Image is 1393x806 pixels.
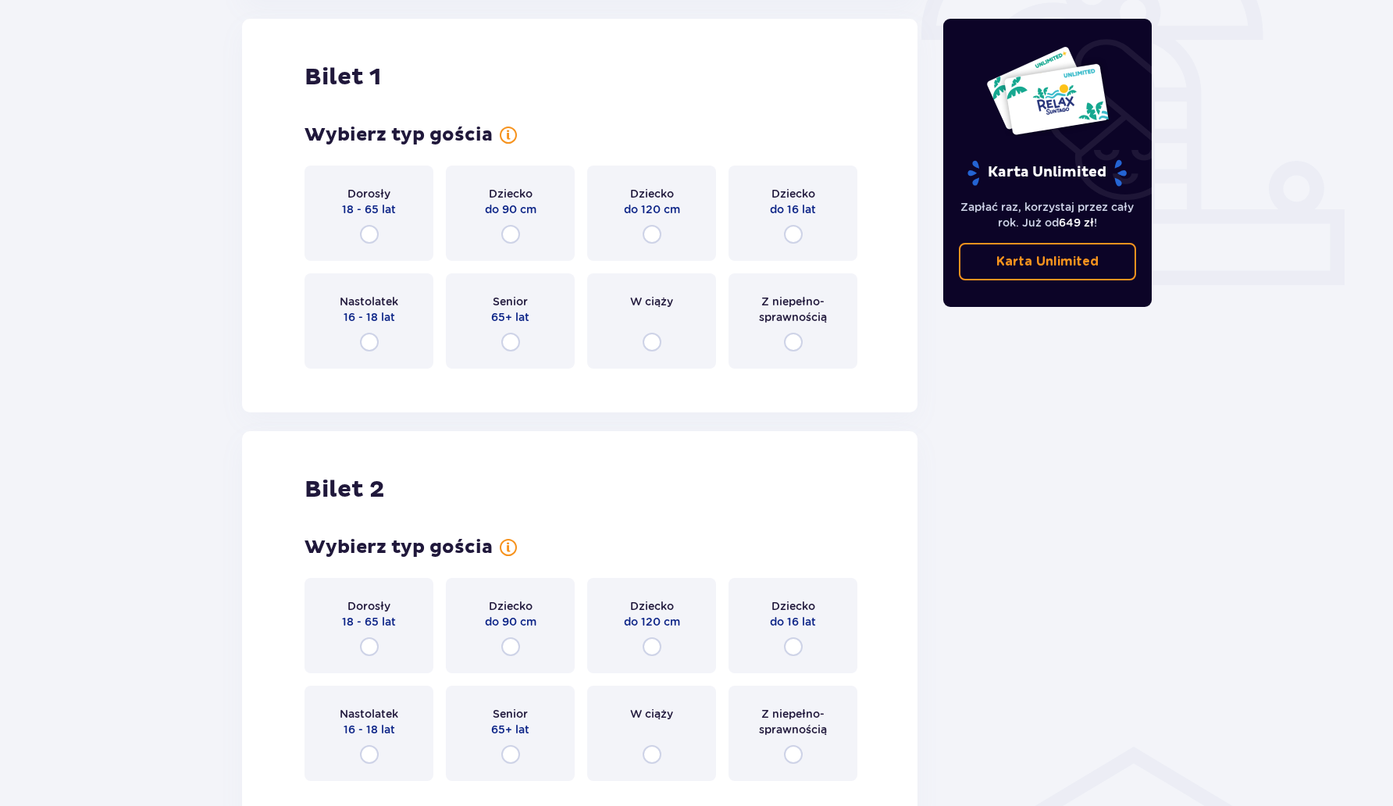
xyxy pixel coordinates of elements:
span: Dziecko [489,186,533,201]
span: 18 - 65 lat [342,614,396,629]
p: Zapłać raz, korzystaj przez cały rok. Już od ! [959,199,1137,230]
span: do 120 cm [624,614,680,629]
span: do 90 cm [485,201,536,217]
span: 65+ lat [491,722,529,737]
h3: Wybierz typ gościa [305,123,493,147]
p: Karta Unlimited [966,159,1128,187]
a: Karta Unlimited [959,243,1137,280]
span: W ciąży [630,706,673,722]
h3: Wybierz typ gościa [305,536,493,559]
span: Dziecko [771,598,815,614]
span: 65+ lat [491,309,529,325]
span: Z niepełno­sprawnością [743,294,843,325]
span: Dziecko [771,186,815,201]
span: Nastolatek [340,294,398,309]
span: 16 - 18 lat [344,309,395,325]
span: Dorosły [347,186,390,201]
h2: Bilet 2 [305,475,384,505]
span: W ciąży [630,294,673,309]
span: do 16 lat [770,614,816,629]
span: do 16 lat [770,201,816,217]
span: do 120 cm [624,201,680,217]
span: do 90 cm [485,614,536,629]
span: Senior [493,294,528,309]
span: 18 - 65 lat [342,201,396,217]
span: Nastolatek [340,706,398,722]
h2: Bilet 1 [305,62,381,92]
span: 16 - 18 lat [344,722,395,737]
span: Dziecko [630,598,674,614]
span: Dorosły [347,598,390,614]
span: Z niepełno­sprawnością [743,706,843,737]
span: Dziecko [630,186,674,201]
span: Dziecko [489,598,533,614]
p: Karta Unlimited [996,253,1099,270]
span: 649 zł [1059,216,1094,229]
img: Dwie karty całoroczne do Suntago z napisem 'UNLIMITED RELAX', na białym tle z tropikalnymi liśćmi... [985,45,1110,136]
span: Senior [493,706,528,722]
